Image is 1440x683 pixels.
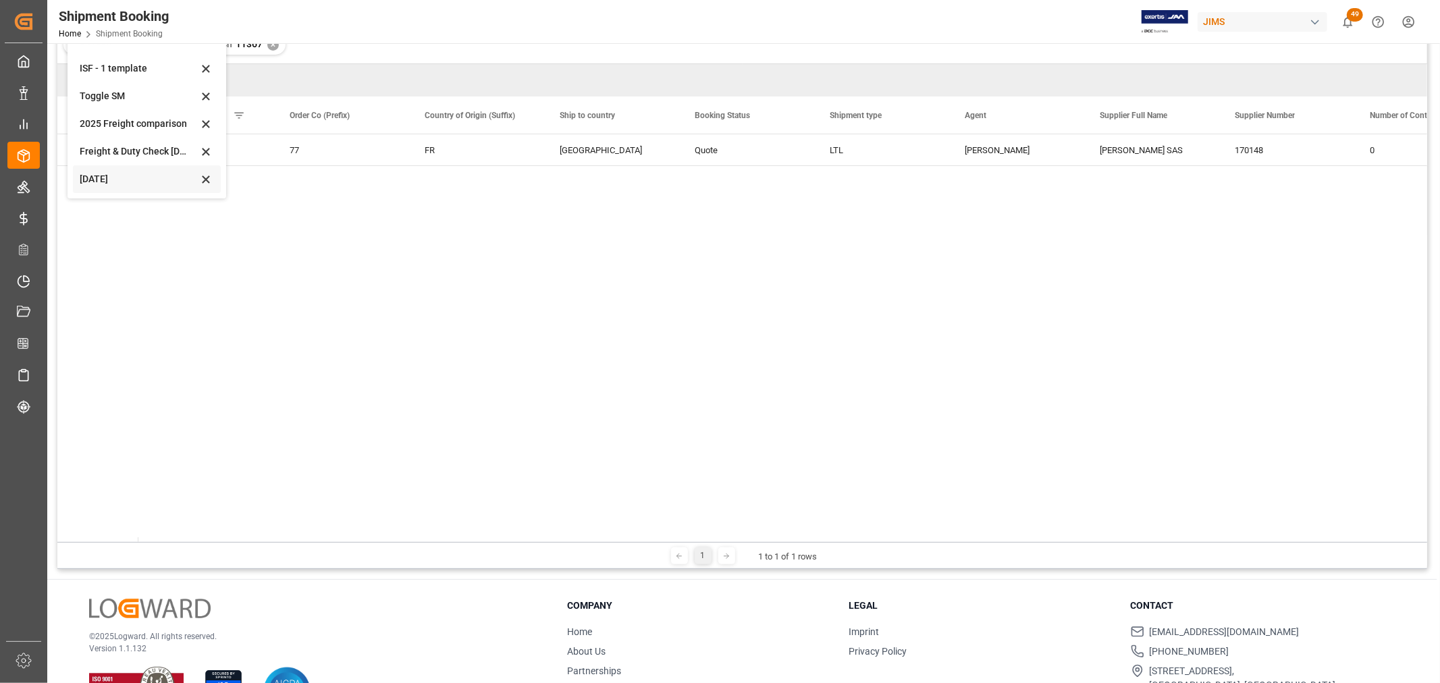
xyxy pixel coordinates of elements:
span: Ship to country [560,111,615,120]
img: Exertis%20JAM%20-%20Email%20Logo.jpg_1722504956.jpg [1142,10,1188,34]
span: 11367 [236,38,263,49]
p: Version 1.1.132 [89,643,533,655]
div: LTL [830,135,932,166]
button: Help Center [1363,7,1393,37]
div: Toggle SM [80,89,198,103]
div: 1 [695,547,712,564]
button: JIMS [1198,9,1333,34]
span: [EMAIL_ADDRESS][DOMAIN_NAME] [1150,625,1300,639]
div: [DATE] [80,172,198,186]
a: Home [567,626,592,637]
div: Shipment Booking [59,6,169,26]
h3: Company [567,599,832,613]
a: Home [59,29,81,38]
a: Imprint [849,626,879,637]
a: Partnerships [567,665,621,676]
h3: Legal [849,599,1113,613]
span: Order Co (Prefix) [290,111,350,120]
span: [PHONE_NUMBER] [1150,645,1229,659]
div: [GEOGRAPHIC_DATA] [560,135,662,166]
a: About Us [567,646,606,657]
div: 77 [290,135,392,166]
div: ISF - 1 template [80,61,198,76]
span: Supplier Full Name [1100,111,1167,120]
p: © 2025 Logward. All rights reserved. [89,630,533,643]
button: show 49 new notifications [1333,7,1363,37]
div: 1 to 1 of 1 rows [759,550,818,564]
div: 2025 Freight comparison [80,117,198,131]
a: Privacy Policy [849,646,907,657]
h3: Contact [1131,599,1395,613]
div: [PERSON_NAME] [965,135,1067,166]
div: [PERSON_NAME] SAS [1084,134,1219,165]
span: Agent [965,111,986,120]
div: JIMS [1198,12,1327,32]
div: FR [425,135,527,166]
span: Shipment type [830,111,882,120]
span: Country of Origin (Suffix) [425,111,515,120]
img: Logward Logo [89,599,211,618]
div: ✕ [267,39,279,51]
div: Press SPACE to select this row. [57,134,138,166]
div: 170148 [1219,134,1354,165]
span: 49 [1347,8,1363,22]
span: Booking Status [695,111,750,120]
span: Supplier Number [1235,111,1295,120]
div: Freight & Duty Check [DATE] [80,144,198,159]
div: Quote [695,135,797,166]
